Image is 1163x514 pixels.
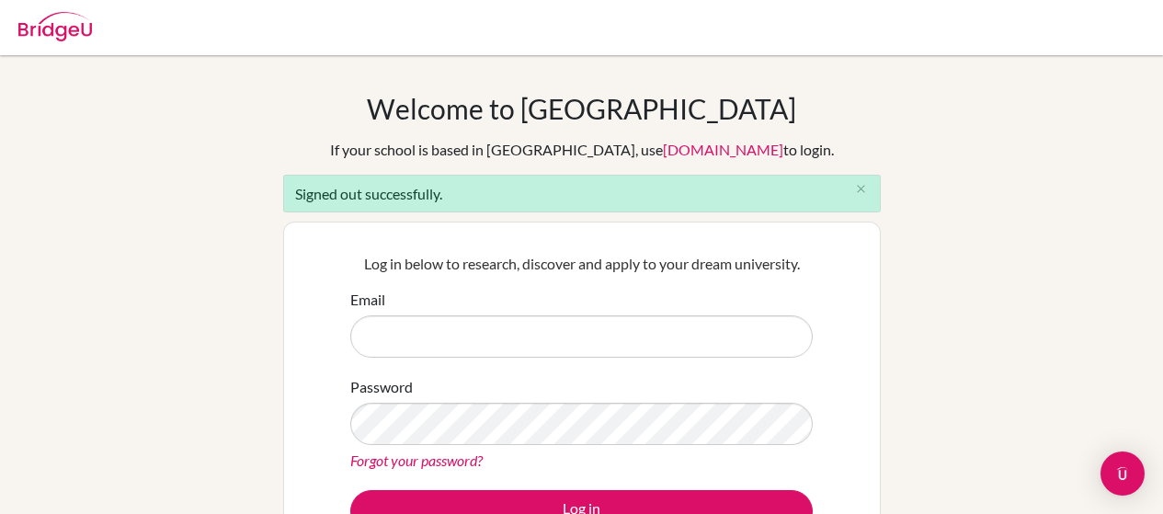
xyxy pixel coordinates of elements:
[367,92,796,125] h1: Welcome to [GEOGRAPHIC_DATA]
[330,139,834,161] div: If your school is based in [GEOGRAPHIC_DATA], use to login.
[1100,451,1145,496] div: Open Intercom Messenger
[283,175,881,212] div: Signed out successfully.
[350,289,385,311] label: Email
[18,12,92,41] img: Bridge-U
[663,141,783,158] a: [DOMAIN_NAME]
[854,182,868,196] i: close
[350,451,483,469] a: Forgot your password?
[843,176,880,203] button: Close
[350,376,413,398] label: Password
[350,253,813,275] p: Log in below to research, discover and apply to your dream university.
